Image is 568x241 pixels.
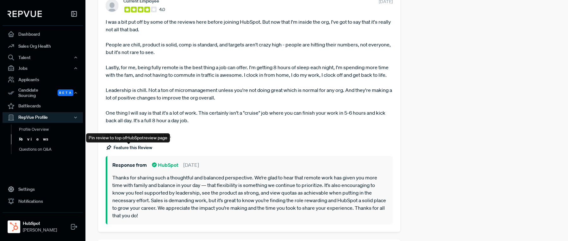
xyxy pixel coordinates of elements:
[3,183,83,195] a: Settings
[112,161,147,169] span: Response from
[86,133,170,142] div: Pin review to top of HubSpot review page
[3,100,83,112] a: Battlecards
[58,89,73,96] span: Beta
[23,227,57,233] span: [PERSON_NAME]
[3,63,83,74] button: Jobs
[8,11,42,17] img: RepVue
[3,195,83,207] a: Notifications
[9,222,19,232] img: HubSpot
[112,174,388,219] p: Thanks for sharing such a thoughtful and balanced perspective. We’re glad to hear that remote wor...
[3,86,83,100] button: Candidate Sourcing Beta
[3,212,83,236] a: HubSpotHubSpot[PERSON_NAME]
[3,74,83,86] a: Applicants
[11,134,91,144] a: Reviews
[152,161,178,169] span: HubSpot
[11,124,91,135] a: Profile Overview
[3,86,83,100] div: Candidate Sourcing
[114,144,152,151] span: Feature this Review
[3,112,83,123] button: RepVue Profile
[3,28,83,40] a: Dashboard
[183,161,199,169] span: [DATE]
[3,52,83,63] button: Talent
[23,220,57,227] strong: HubSpot
[159,6,165,13] span: 4.0
[11,144,91,154] a: Questions on Q&A
[3,40,83,52] a: Sales Org Health
[106,18,393,139] article: I was a bit put off by some of the reviews here before joining HubSpot. But now that I'm inside t...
